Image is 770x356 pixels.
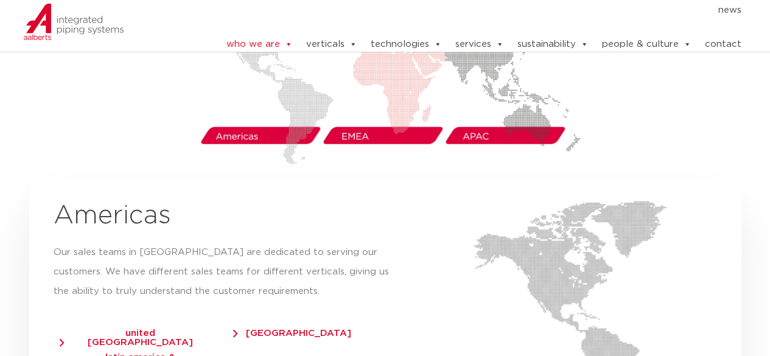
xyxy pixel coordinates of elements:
a: verticals [306,32,357,57]
a: contact [704,32,741,57]
a: united [GEOGRAPHIC_DATA] [60,323,228,347]
p: Our sales teams in [GEOGRAPHIC_DATA] are dedicated to serving our customers. We have different sa... [54,243,402,301]
a: [GEOGRAPHIC_DATA] [233,323,369,338]
span: united [GEOGRAPHIC_DATA] [60,329,209,347]
span: [GEOGRAPHIC_DATA] [233,329,351,338]
a: news [718,1,741,20]
nav: Menu [189,1,741,20]
a: technologies [370,32,441,57]
a: sustainability [517,32,588,57]
h2: Americas [54,201,402,231]
a: who we are [226,32,292,57]
a: people & culture [601,32,691,57]
a: services [455,32,503,57]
